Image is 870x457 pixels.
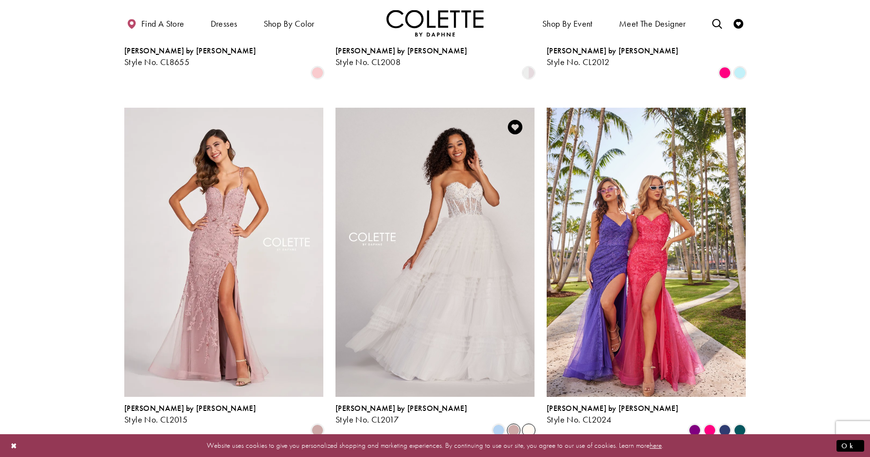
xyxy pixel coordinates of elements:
i: Navy Blue [719,424,731,436]
p: Website uses cookies to give you personalized shopping and marketing experiences. By continuing t... [70,439,800,452]
span: Dresses [208,10,240,36]
img: Colette by Daphne [386,10,484,36]
i: Dusty Rose [312,424,323,436]
a: here [650,441,662,450]
span: Style No. CL2012 [547,56,609,67]
span: Style No. CL2024 [547,414,611,425]
span: Dresses [211,19,237,29]
i: Dusty Rose [508,424,519,436]
a: Meet the designer [617,10,688,36]
i: Purple [689,424,701,436]
span: [PERSON_NAME] by [PERSON_NAME] [335,46,467,56]
span: Style No. CL2008 [335,56,401,67]
a: Find a store [124,10,186,36]
i: Spruce [734,424,746,436]
div: Colette by Daphne Style No. CL2008 [335,47,467,67]
a: Visit Colette by Daphne Style No. CL2024 Page [547,108,746,397]
span: Meet the designer [619,19,686,29]
span: [PERSON_NAME] by [PERSON_NAME] [124,46,256,56]
span: [PERSON_NAME] by [PERSON_NAME] [547,46,678,56]
div: Colette by Daphne Style No. CL8655 [124,47,256,67]
span: Style No. CL2015 [124,414,187,425]
div: Colette by Daphne Style No. CL2015 [124,404,256,424]
a: Add to Wishlist [505,117,525,137]
i: Periwinkle [493,424,504,436]
a: Visit Colette by Daphne Style No. CL2015 Page [124,108,323,397]
span: Shop By Event [542,19,593,29]
span: Shop By Event [540,10,595,36]
span: Style No. CL2017 [335,414,399,425]
i: Diamond White/Pink [523,67,535,79]
div: Colette by Daphne Style No. CL2024 [547,404,678,424]
i: Light Blue [734,67,746,79]
i: Hot Pink [719,67,731,79]
button: Submit Dialog [837,440,864,452]
a: Visit Colette by Daphne Style No. CL2017 Page [335,108,535,397]
a: Check Wishlist [731,10,746,36]
span: [PERSON_NAME] by [PERSON_NAME] [547,403,678,413]
button: Close Dialog [6,437,22,454]
i: Hot Pink [704,424,716,436]
span: Style No. CL8655 [124,56,189,67]
span: Shop by color [264,19,315,29]
a: Toggle search [710,10,724,36]
span: Shop by color [261,10,317,36]
i: Diamond White [523,424,535,436]
span: Find a store [141,19,184,29]
div: Colette by Daphne Style No. CL2012 [547,47,678,67]
span: [PERSON_NAME] by [PERSON_NAME] [335,403,467,413]
a: Visit Home Page [386,10,484,36]
div: Colette by Daphne Style No. CL2017 [335,404,467,424]
i: Ice Pink [312,67,323,79]
span: [PERSON_NAME] by [PERSON_NAME] [124,403,256,413]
